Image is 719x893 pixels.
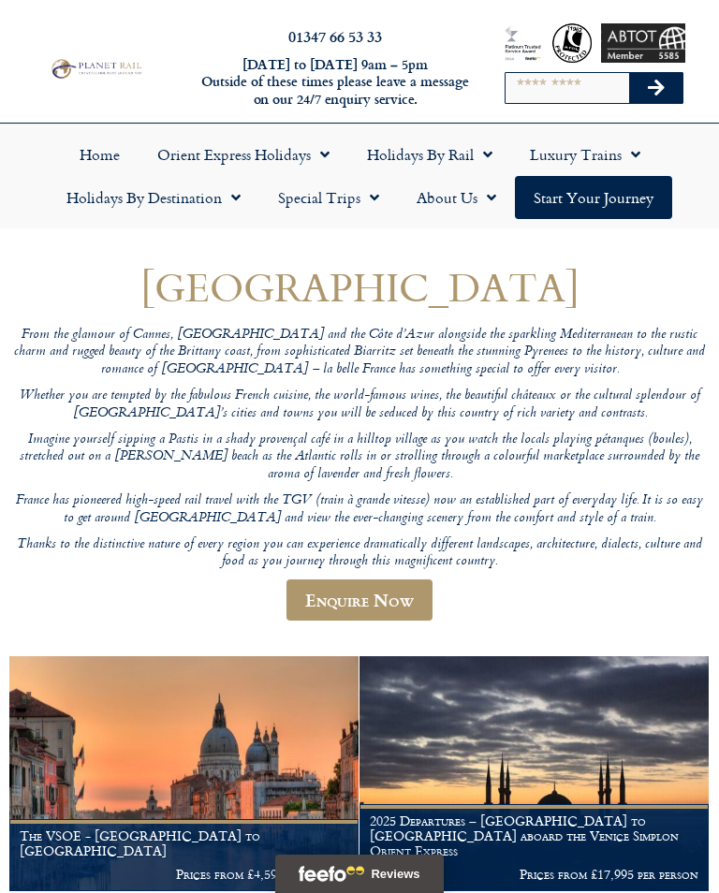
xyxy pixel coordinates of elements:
button: Search [629,73,683,103]
p: Imagine yourself sipping a Pastis in a shady provençal café in a hilltop village as you watch the... [9,432,710,484]
p: Whether you are tempted by the fabulous French cuisine, the world-famous wines, the beautiful châ... [9,388,710,422]
p: From the glamour of Cannes, [GEOGRAPHIC_DATA] and the Côte d’Azur alongside the sparkling Mediter... [9,327,710,379]
p: France has pioneered high-speed rail travel with the TGV (train à grande vitesse) now an establis... [9,492,710,527]
h1: The VSOE - [GEOGRAPHIC_DATA] to [GEOGRAPHIC_DATA] [20,828,348,858]
a: Home [61,133,139,176]
h6: [DATE] to [DATE] 9am – 5pm Outside of these times please leave a message on our 24/7 enquiry serv... [197,56,475,109]
img: Orient Express Special Venice compressed [9,656,359,891]
nav: Menu [9,133,710,219]
a: 2025 Departures – [GEOGRAPHIC_DATA] to [GEOGRAPHIC_DATA] aboard the Venice Simplon Orient Express... [359,656,710,892]
a: Luxury Trains [511,133,659,176]
a: Special Trips [259,176,398,219]
p: Prices from £17,995 per person [370,867,698,882]
a: The VSOE - [GEOGRAPHIC_DATA] to [GEOGRAPHIC_DATA] Prices from £4,595 per person [9,656,359,892]
h1: 2025 Departures – [GEOGRAPHIC_DATA] to [GEOGRAPHIC_DATA] aboard the Venice Simplon Orient Express [370,813,698,857]
a: About Us [398,176,515,219]
img: Planet Rail Train Holidays Logo [48,57,144,81]
a: Holidays by Rail [348,133,511,176]
p: Thanks to the distinctive nature of every region you can experience dramatically different landsc... [9,536,710,571]
h1: [GEOGRAPHIC_DATA] [9,265,710,309]
a: 01347 66 53 33 [288,25,382,47]
a: Enquire Now [286,579,433,621]
a: Orient Express Holidays [139,133,348,176]
p: Prices from £4,595 per person [20,867,348,882]
a: Start your Journey [515,176,672,219]
a: Holidays by Destination [48,176,259,219]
